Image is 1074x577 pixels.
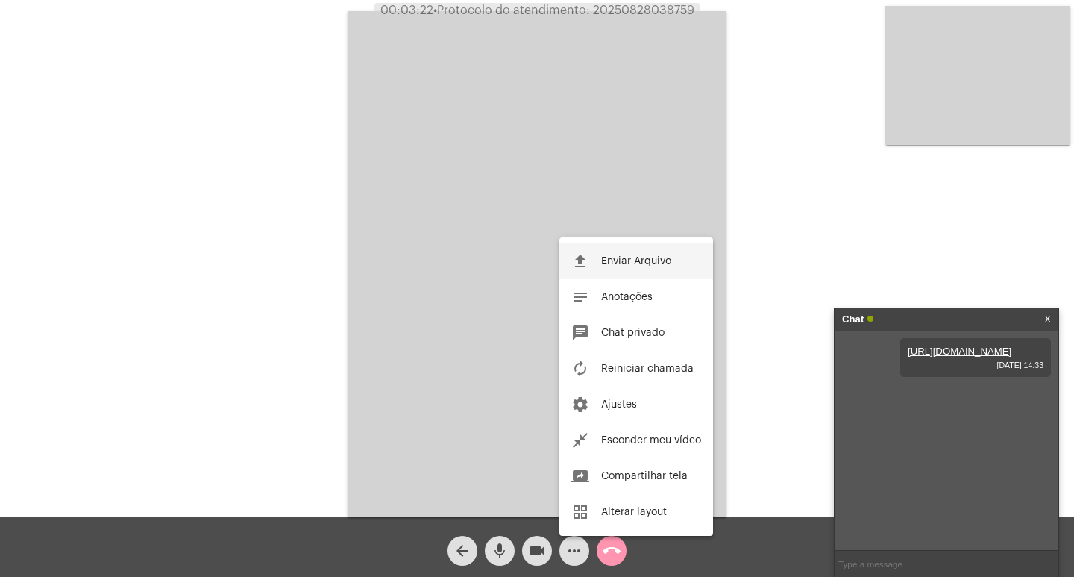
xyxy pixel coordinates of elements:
span: Esconder meu vídeo [601,435,701,446]
mat-icon: close_fullscreen [571,431,589,449]
mat-icon: file_upload [571,252,589,270]
mat-icon: notes [571,288,589,306]
span: Alterar layout [601,507,667,517]
mat-icon: autorenew [571,360,589,378]
mat-icon: settings [571,396,589,414]
span: Reiniciar chamada [601,364,694,374]
mat-icon: grid_view [571,503,589,521]
mat-icon: chat [571,324,589,342]
span: Ajustes [601,399,637,410]
span: Compartilhar tela [601,471,688,481]
mat-icon: screen_share [571,467,589,485]
span: Chat privado [601,328,665,338]
span: Anotações [601,292,653,302]
span: Enviar Arquivo [601,256,671,266]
